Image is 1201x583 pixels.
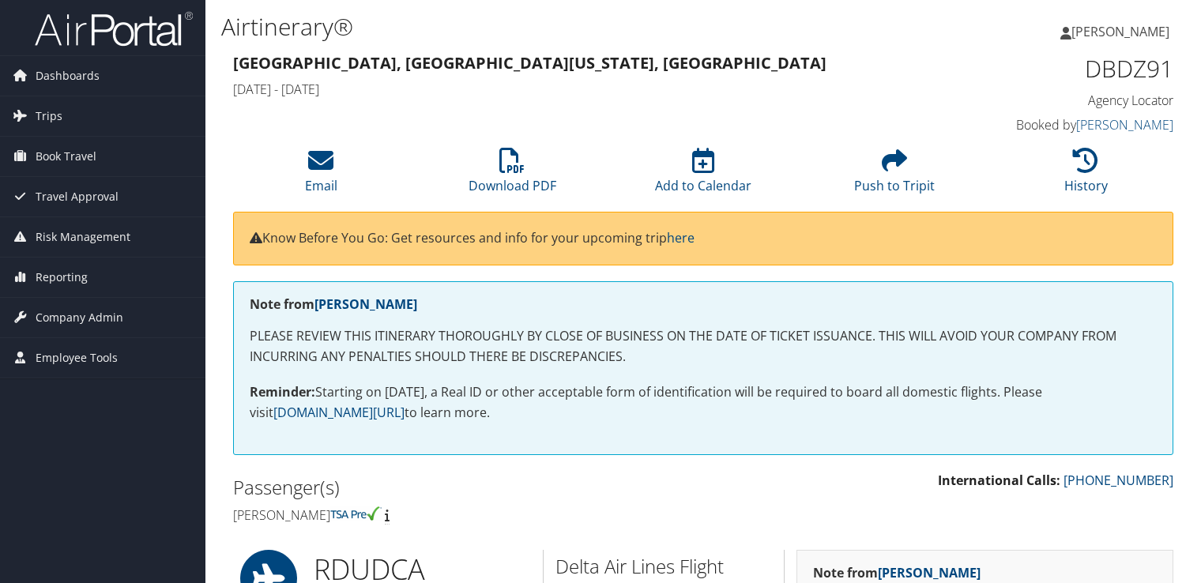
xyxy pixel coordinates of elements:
span: Reporting [36,258,88,297]
span: Trips [36,96,62,136]
a: [PERSON_NAME] [878,564,981,581]
strong: International Calls: [938,472,1060,489]
strong: Note from [813,564,981,581]
h4: [PERSON_NAME] [233,506,691,524]
span: Risk Management [36,217,130,257]
span: [PERSON_NAME] [1071,23,1169,40]
h2: Passenger(s) [233,474,691,501]
h4: [DATE] - [DATE] [233,81,932,98]
p: Starting on [DATE], a Real ID or other acceptable form of identification will be required to boar... [250,382,1157,423]
p: PLEASE REVIEW THIS ITINERARY THOROUGHLY BY CLOSE OF BUSINESS ON THE DATE OF TICKET ISSUANCE. THIS... [250,326,1157,367]
span: Dashboards [36,56,100,96]
a: Push to Tripit [854,156,935,194]
strong: Reminder: [250,383,315,401]
a: Email [305,156,337,194]
h1: DBDZ91 [956,52,1173,85]
img: tsa-precheck.png [330,506,382,521]
span: Company Admin [36,298,123,337]
a: here [667,229,695,246]
h1: Airtinerary® [221,10,864,43]
a: [PERSON_NAME] [1076,116,1173,134]
a: [PERSON_NAME] [1060,8,1185,55]
p: Know Before You Go: Get resources and info for your upcoming trip [250,228,1157,249]
a: [PHONE_NUMBER] [1064,472,1173,489]
span: Travel Approval [36,177,119,216]
a: [DOMAIN_NAME][URL] [273,404,405,421]
strong: [GEOGRAPHIC_DATA], [GEOGRAPHIC_DATA] [US_STATE], [GEOGRAPHIC_DATA] [233,52,826,73]
a: Download PDF [469,156,556,194]
span: Book Travel [36,137,96,176]
a: [PERSON_NAME] [314,295,417,313]
h4: Booked by [956,116,1173,134]
img: airportal-logo.png [35,10,193,47]
a: History [1064,156,1108,194]
h4: Agency Locator [956,92,1173,109]
strong: Note from [250,295,417,313]
a: Add to Calendar [655,156,751,194]
span: Employee Tools [36,338,118,378]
